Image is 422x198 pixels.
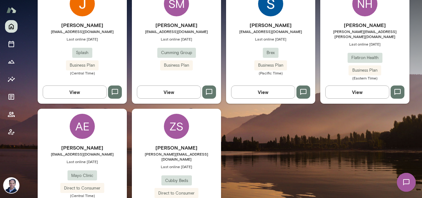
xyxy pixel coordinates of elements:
[70,114,95,139] div: AE
[5,126,18,138] button: Client app
[5,73,18,85] button: Insights
[320,41,409,47] span: Last online [DATE]
[38,29,127,34] span: [EMAIL_ADDRESS][DOMAIN_NAME]
[231,85,295,99] button: View
[157,50,196,56] span: Cumming Group
[226,70,315,75] span: (Pacific Time)
[43,85,107,99] button: View
[66,62,99,69] span: Business Plan
[5,108,18,121] button: Members
[5,38,18,50] button: Sessions
[38,151,127,157] span: [EMAIL_ADDRESS][DOMAIN_NAME]
[38,159,127,164] span: Last online [DATE]
[263,50,279,56] span: Brex
[5,20,18,33] button: Home
[132,151,221,162] span: [PERSON_NAME][EMAIL_ADDRESS][DOMAIN_NAME]
[226,29,315,34] span: [EMAIL_ADDRESS][DOMAIN_NAME]
[160,62,193,69] span: Business Plan
[254,62,287,69] span: Business Plan
[132,21,221,29] h6: [PERSON_NAME]
[132,36,221,41] span: Last online [DATE]
[72,50,92,56] span: Splash
[38,21,127,29] h6: [PERSON_NAME]
[137,85,201,99] button: View
[132,29,221,34] span: [EMAIL_ADDRESS][DOMAIN_NAME]
[164,114,189,139] div: ZS
[325,85,389,99] button: View
[320,29,409,39] span: [PERSON_NAME][EMAIL_ADDRESS][PERSON_NAME][DOMAIN_NAME]
[320,21,409,29] h6: [PERSON_NAME]
[349,67,381,74] span: Business Plan
[38,70,127,75] span: (Central Time)
[38,36,127,41] span: Last online [DATE]
[5,55,18,68] button: Growth Plan
[226,21,315,29] h6: [PERSON_NAME]
[154,190,198,196] span: Direct to Consumer
[6,4,16,16] img: Mento
[38,193,127,198] span: (Central Time)
[68,173,97,179] span: Mayo Clinic
[161,178,192,184] span: Cubby Beds
[320,75,409,80] span: (Eastern Time)
[5,91,18,103] button: Documents
[132,144,221,151] h6: [PERSON_NAME]
[132,164,221,169] span: Last online [DATE]
[4,178,19,193] img: Jeremy Shane
[60,185,104,191] span: Direct to Consumer
[348,55,382,61] span: Flatiron Health
[38,144,127,151] h6: [PERSON_NAME]
[226,36,315,41] span: Last online [DATE]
